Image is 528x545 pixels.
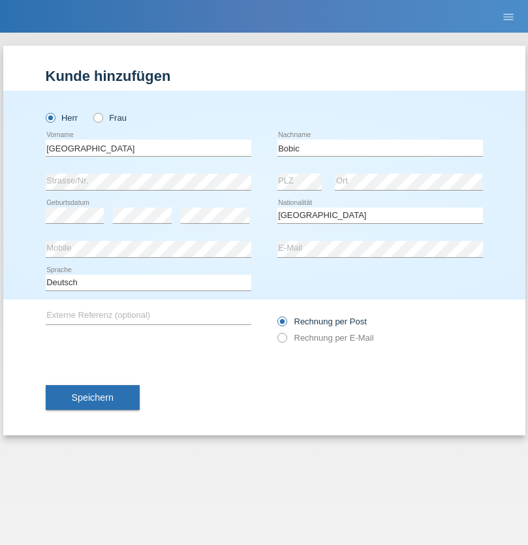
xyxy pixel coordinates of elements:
label: Rechnung per Post [277,317,367,326]
input: Rechnung per Post [277,317,286,333]
i: menu [502,10,515,23]
input: Herr [46,113,54,121]
label: Rechnung per E-Mail [277,333,374,343]
input: Rechnung per E-Mail [277,333,286,349]
input: Frau [93,113,102,121]
a: menu [495,12,521,20]
span: Speichern [72,392,114,403]
button: Speichern [46,385,140,410]
h1: Kunde hinzufügen [46,68,483,84]
label: Herr [46,113,78,123]
label: Frau [93,113,127,123]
